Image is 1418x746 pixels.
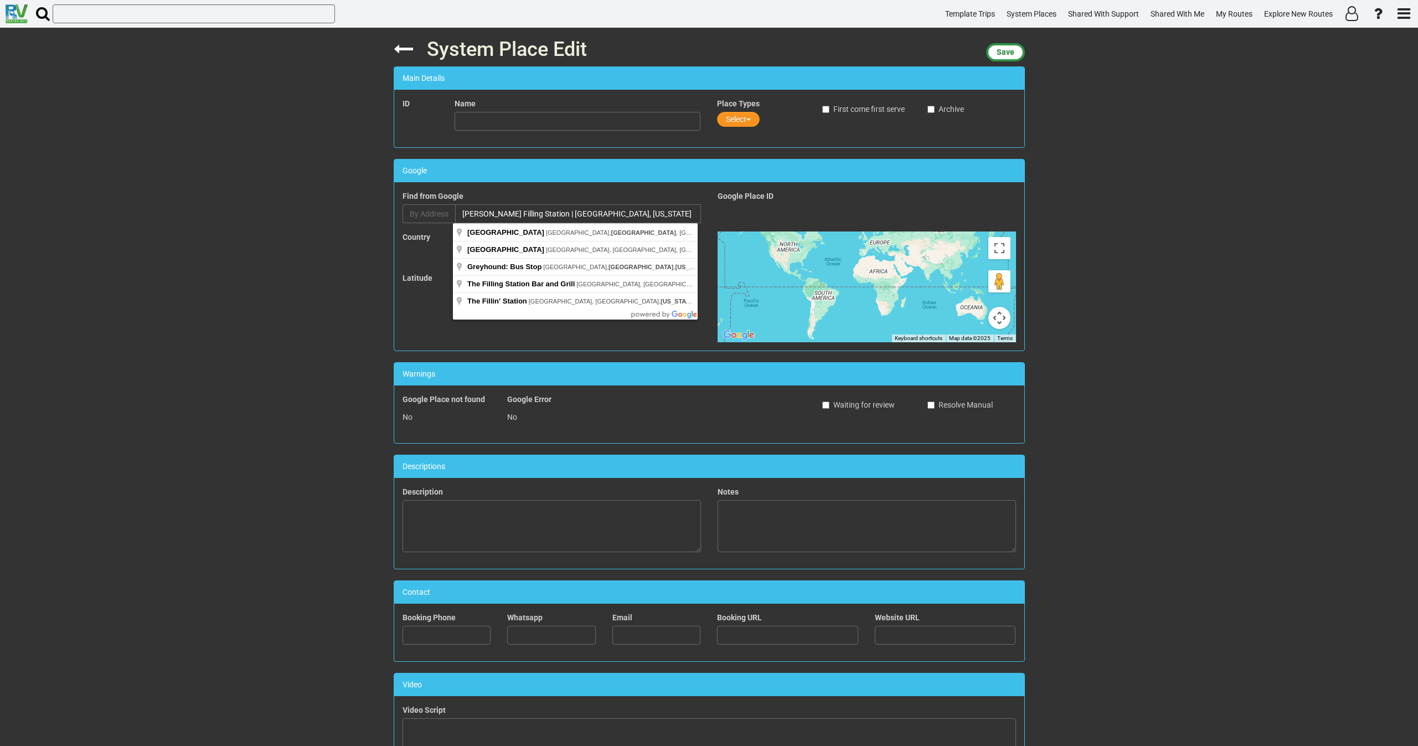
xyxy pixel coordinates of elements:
[720,328,757,342] img: Google
[822,399,895,410] label: Waiting for review
[1146,3,1209,25] a: Shared With Me
[988,307,1010,329] button: Map camera controls
[718,486,739,497] label: Notes
[875,612,920,623] label: Website URL
[717,612,762,623] label: Booking URL
[717,112,760,127] button: Select
[1068,9,1139,18] span: Shared With Support
[467,297,527,305] span: The Fillin' Station
[543,264,777,270] span: [GEOGRAPHIC_DATA], , , [GEOGRAPHIC_DATA]
[394,581,1024,604] div: Contact
[394,455,1024,478] div: Descriptions
[1151,9,1204,18] span: Shared With Me
[1259,3,1338,25] a: Explore New Routes
[455,98,476,109] label: Name
[927,104,964,115] label: Archive
[997,335,1013,341] a: Terms (opens in new tab)
[1264,9,1333,18] span: Explore New Routes
[611,229,676,236] span: [GEOGRAPHIC_DATA]
[1063,3,1144,25] a: Shared With Support
[1007,9,1056,18] span: System Places
[1211,3,1257,25] a: My Routes
[467,228,544,236] span: [GEOGRAPHIC_DATA]
[895,335,942,342] button: Keyboard shortcuts
[988,237,1010,259] button: Toggle fullscreen view
[822,104,905,115] label: First come first serve
[403,612,456,623] label: Booking Phone
[507,394,551,405] label: Google Error
[720,328,757,342] a: Open this area in Google Maps (opens a new window)
[609,264,674,270] span: [GEOGRAPHIC_DATA]
[718,191,774,202] label: Google Place ID
[507,612,543,623] label: Whatsapp
[927,399,993,410] label: Resolve Manual
[927,402,935,409] input: Resolve Manual
[403,272,432,284] label: Latitude
[427,38,587,61] span: System Place Edit
[949,335,991,341] span: Map data ©2025
[945,9,995,18] span: Template Trips
[455,204,701,223] input: Enter a location
[394,67,1024,90] div: Main Details
[394,160,1024,182] div: Google
[403,704,446,716] label: Video Script
[467,245,544,254] span: [GEOGRAPHIC_DATA]
[410,209,448,218] span: By Address
[529,298,762,305] span: [GEOGRAPHIC_DATA], [GEOGRAPHIC_DATA], , [GEOGRAPHIC_DATA]
[403,231,430,243] label: Country
[822,402,829,409] input: Waiting for review
[576,281,810,287] span: [GEOGRAPHIC_DATA], [GEOGRAPHIC_DATA], , [GEOGRAPHIC_DATA]
[546,246,743,253] span: [GEOGRAPHIC_DATA], [GEOGRAPHIC_DATA], [GEOGRAPHIC_DATA]
[988,270,1010,292] button: Drag Pegman onto the map to open Street View
[403,394,485,405] label: Google Place not found
[986,43,1025,61] button: Save
[661,298,695,305] span: [US_STATE]
[403,204,455,223] div: By Address
[394,363,1024,385] div: Warnings
[822,106,829,113] input: First come first serve
[394,673,1024,696] div: Video
[717,98,760,109] label: Place Types
[927,106,935,113] input: Archive
[507,413,517,421] span: No
[467,263,542,271] span: Greyhound: Bus Stop
[1002,3,1061,25] a: System Places
[403,98,410,109] label: ID
[467,280,575,288] span: The Filling Station Bar and Grill
[403,413,412,421] span: No
[997,48,1014,56] span: Save
[403,486,443,497] label: Description
[6,4,28,23] img: RvPlanetLogo.png
[403,191,463,202] label: Find from Google
[612,612,632,623] label: Email
[546,229,809,236] span: [GEOGRAPHIC_DATA], , [GEOGRAPHIC_DATA], [GEOGRAPHIC_DATA]
[676,264,710,270] span: [US_STATE]
[1216,9,1252,18] span: My Routes
[940,3,1000,25] a: Template Trips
